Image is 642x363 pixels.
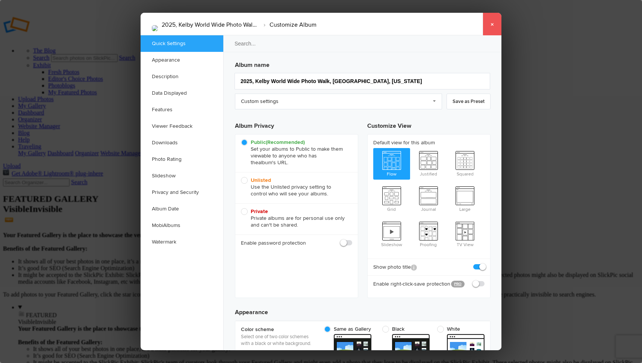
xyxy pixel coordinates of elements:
span: Same as Gallery [324,326,371,333]
a: Watermark [141,234,223,250]
span: TV View [447,219,483,249]
a: Album Date [141,201,223,217]
li: Customize Album [259,18,316,31]
a: Custom settings [235,94,442,109]
b: Default view for this album [373,139,485,147]
p: Select one of two color schemes with a black or white background. [241,333,316,347]
b: Unlisted [251,177,271,183]
b: Show photo title [373,263,417,271]
a: Downloads [141,135,223,151]
h3: Appearance [235,302,491,317]
span: Proofing [410,219,447,249]
a: Data Displayed [141,85,223,101]
a: Description [141,68,223,85]
span: Justified [410,148,447,178]
a: Viewer Feedback [141,118,223,135]
img: X5A7115.jpg [152,25,158,31]
span: Use the Unlisted privacy setting to control who will see your albums. [241,177,348,197]
span: Set your albums to Public to make them viewable to anyone who has the [241,139,348,166]
a: Privacy and Security [141,184,223,201]
span: Slideshow [373,219,410,249]
b: Public [251,139,305,145]
b: Enable password protection [241,239,306,247]
h3: Customize View [367,115,491,134]
span: Large [447,183,483,213]
a: Features [141,101,223,118]
a: Slideshow [141,168,223,184]
a: Photo Rating [141,151,223,168]
h3: Album Privacy [235,115,358,134]
a: PRO [451,281,465,287]
span: Flow [373,148,410,178]
li: 2025, Kelby World Wide Photo Walk, [GEOGRAPHIC_DATA], [US_STATE] [162,18,259,31]
span: White [437,326,481,333]
input: Search... [223,35,503,52]
span: Squared [447,148,483,178]
i: (Recommended) [266,139,305,145]
b: Private [251,208,268,215]
a: × [483,13,501,35]
b: Enable right-click-save protection [373,280,445,288]
span: Grid [373,183,410,213]
span: album's URL. [258,159,288,166]
a: MobiAlbums [141,217,223,234]
span: Journal [410,183,447,213]
a: Quick Settings [141,35,223,52]
a: Appearance [141,52,223,68]
span: Private albums are for personal use only and can't be shared. [241,208,348,228]
a: Save as Preset [447,94,491,109]
h3: Album name [235,57,491,70]
b: Color scheme [241,326,316,333]
span: Black [382,326,426,333]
